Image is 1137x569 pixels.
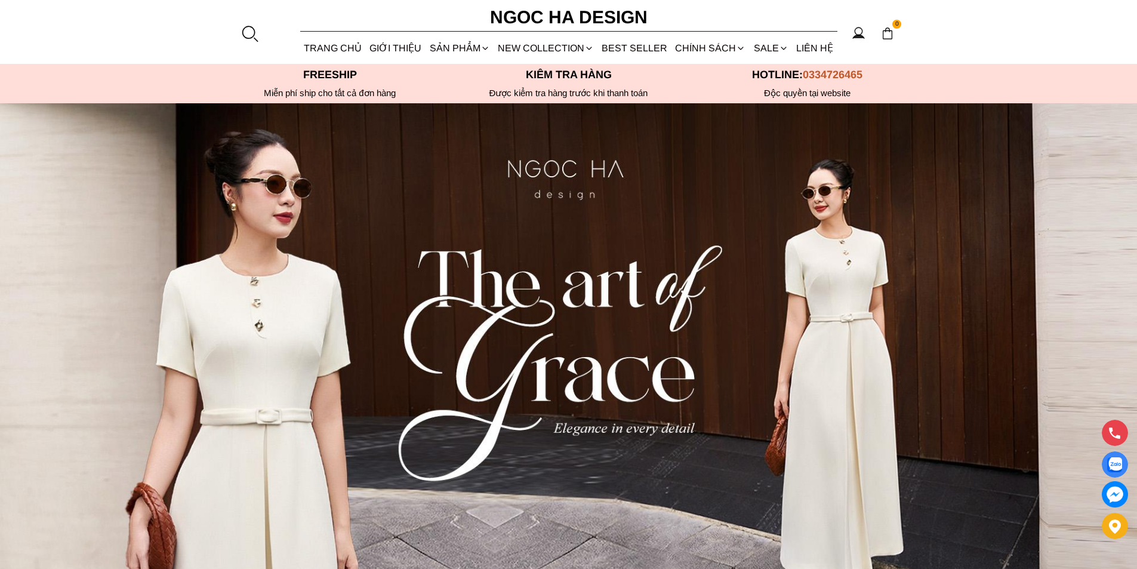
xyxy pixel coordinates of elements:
[892,20,902,29] span: 0
[426,32,494,64] div: SẢN PHẨM
[1102,481,1128,508] a: messenger
[366,32,426,64] a: GIỚI THIỆU
[494,32,597,64] a: NEW COLLECTION
[300,32,366,64] a: TRANG CHỦ
[688,88,927,99] h6: Độc quyền tại website
[526,69,612,81] font: Kiểm tra hàng
[792,32,837,64] a: LIÊN HỆ
[803,69,862,81] span: 0334726465
[1107,457,1122,472] img: Display image
[211,88,449,99] div: Miễn phí ship cho tất cả đơn hàng
[750,32,792,64] a: SALE
[598,32,671,64] a: BEST SELLER
[211,69,449,81] p: Freeship
[449,88,688,99] p: Được kiểm tra hàng trước khi thanh toán
[671,32,750,64] div: Chính sách
[881,27,894,40] img: img-CART-ICON-ksit0nf1
[1102,451,1128,478] a: Display image
[479,3,658,32] a: Ngoc Ha Design
[688,69,927,81] p: Hotline:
